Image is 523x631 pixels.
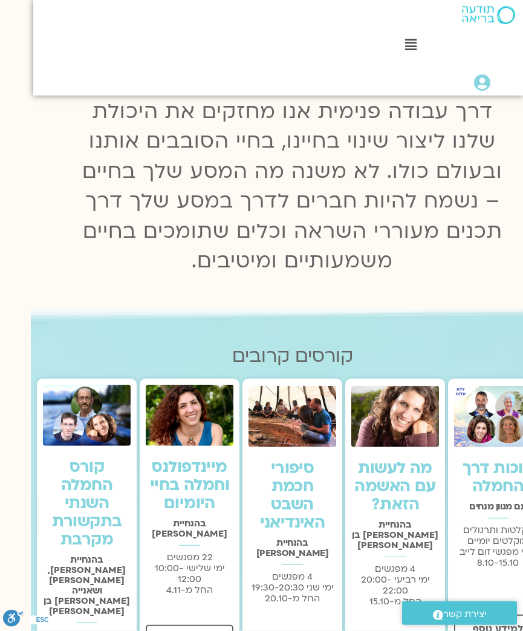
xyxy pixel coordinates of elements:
[150,456,229,514] a: מיינדפולנס וחמלה בחיי היומיום
[402,601,517,625] a: יצירת קשר
[351,563,439,607] p: 4 מפגשים ימי רביעי 20:00-22:00 החל מ-15.10
[249,538,336,558] h2: בהנחיית [PERSON_NAME]
[52,456,122,551] a: קורס החמלה השנתי בתקשורת מקרבת
[265,592,320,604] span: החל מ-20.10
[462,6,515,24] img: תודעה בריאה
[260,457,325,534] a: סיפורי חכמת השבט האינדיאני
[354,457,435,515] a: מה לעשות עם האשמה הזאת?
[477,557,519,569] span: 8.10-15.10
[146,552,233,595] p: 22 מפגשים ימי שלישי 10:00-12:00 החל מ-4.11
[146,518,233,539] h2: בהנחיית [PERSON_NAME]
[43,555,131,616] h2: בהנחיית [PERSON_NAME], [PERSON_NAME] ושאנייה [PERSON_NAME] בן [PERSON_NAME]
[76,97,509,276] p: דרך עבודה פנימית אנו מחזקים את היכולת שלנו ליצור שינוי בחיינו, בחיי הסובבים אותנו ובעולם כולו. לא...
[249,571,336,604] p: 4 מפגשים ימי שני 19:30-20:30
[443,606,487,623] span: יצירת קשר
[351,520,439,551] h2: בהנחיית [PERSON_NAME] בן [PERSON_NAME]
